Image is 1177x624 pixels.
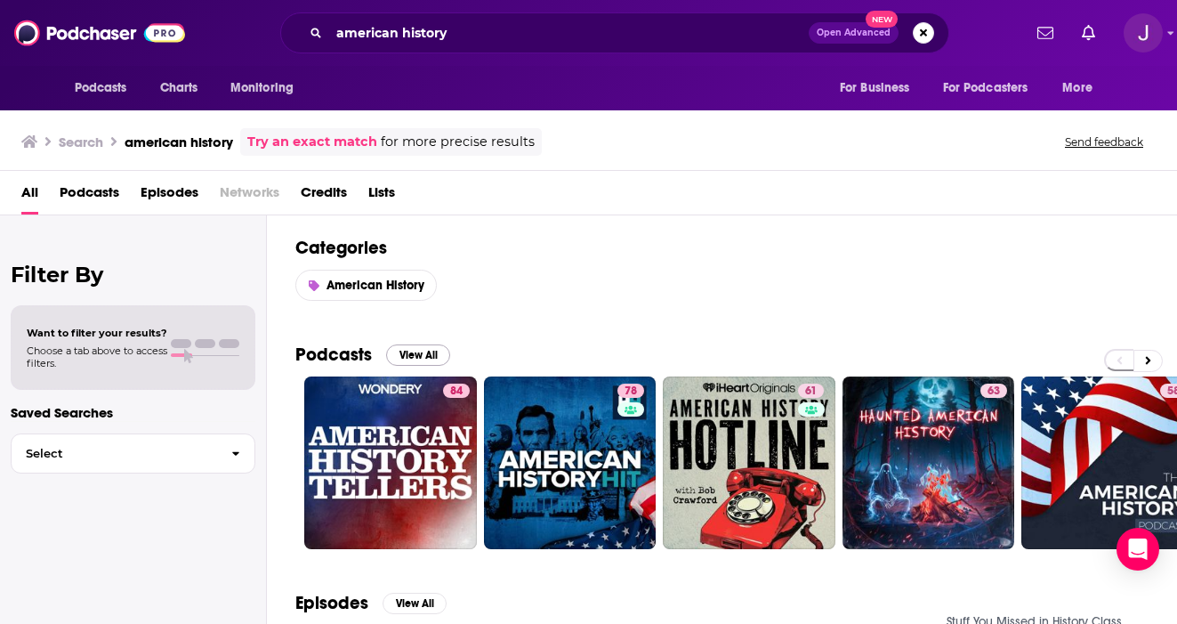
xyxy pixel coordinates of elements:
span: 61 [805,383,817,401]
input: Search podcasts, credits, & more... [329,19,809,47]
a: 63 [980,384,1007,398]
h2: Categories [295,237,1149,259]
span: for more precise results [381,132,535,152]
span: Logged in as josephpapapr [1124,13,1163,53]
h2: Podcasts [295,344,372,366]
a: Charts [149,71,209,105]
button: open menu [218,71,317,105]
button: Show profile menu [1124,13,1163,53]
a: 63 [842,377,1015,549]
h2: Filter By [11,262,255,288]
span: 84 [450,383,463,401]
h3: american history [125,134,233,150]
span: American History [326,278,424,293]
span: Want to filter your results? [27,327,167,339]
a: EpisodesView All [295,592,447,614]
a: Show notifications dropdown [1030,18,1060,48]
span: 78 [625,383,637,401]
h2: Episodes [295,592,368,614]
a: Show notifications dropdown [1075,18,1102,48]
button: open menu [62,71,150,105]
button: open menu [827,71,932,105]
span: For Podcasters [943,76,1028,101]
span: For Business [840,76,910,101]
span: Networks [220,178,279,215]
span: Choose a tab above to access filters. [27,344,167,369]
div: Search podcasts, credits, & more... [280,12,949,53]
button: Send feedback [1060,134,1149,150]
img: Podchaser - Follow, Share and Rate Podcasts [14,16,185,50]
button: Select [11,434,255,474]
div: Open Intercom Messenger [1117,528,1159,571]
a: Try an exact match [247,132,377,152]
button: View All [383,593,447,614]
span: Monitoring [230,76,294,101]
a: 78 [617,384,644,398]
a: Podcasts [60,178,119,215]
a: 61 [663,377,835,549]
a: 78 [484,377,657,549]
span: 63 [988,383,1000,401]
button: Open AdvancedNew [809,22,899,44]
span: Open Advanced [817,28,891,37]
a: Episodes [141,178,198,215]
span: More [1062,76,1092,101]
a: American History [295,270,437,301]
a: 84 [443,384,470,398]
span: Select [12,448,217,459]
button: View All [386,344,450,366]
button: open menu [931,71,1054,105]
img: User Profile [1124,13,1163,53]
a: 84 [304,377,477,549]
h3: Search [59,134,103,150]
a: PodcastsView All [295,344,450,366]
a: 61 [798,384,824,398]
span: Podcasts [75,76,127,101]
span: Charts [160,76,198,101]
button: open menu [1050,71,1115,105]
a: All [21,178,38,215]
p: Saved Searches [11,404,255,421]
span: New [866,11,898,28]
a: Credits [301,178,347,215]
a: Lists [368,178,395,215]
